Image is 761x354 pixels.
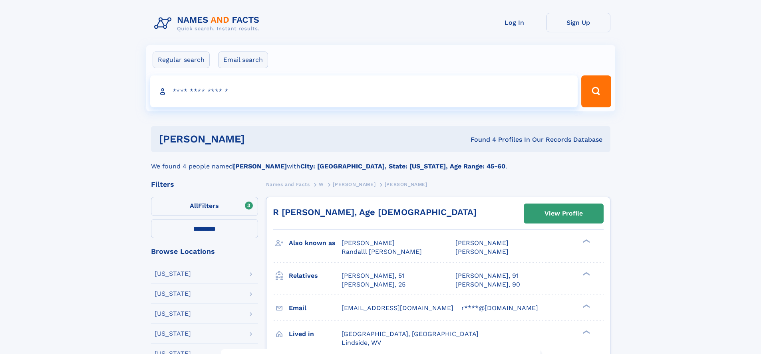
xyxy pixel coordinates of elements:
[190,202,198,210] span: All
[289,236,342,250] h3: Also known as
[159,134,358,144] h1: [PERSON_NAME]
[455,248,509,255] span: [PERSON_NAME]
[155,271,191,277] div: [US_STATE]
[581,75,611,107] button: Search Button
[385,182,427,187] span: [PERSON_NAME]
[151,248,258,255] div: Browse Locations
[342,304,453,312] span: [EMAIL_ADDRESS][DOMAIN_NAME]
[233,162,287,170] b: [PERSON_NAME]
[581,271,590,276] div: ❯
[546,13,610,32] a: Sign Up
[358,135,602,144] div: Found 4 Profiles In Our Records Database
[155,291,191,297] div: [US_STATE]
[289,269,342,283] h3: Relatives
[151,197,258,216] label: Filters
[342,280,405,289] a: [PERSON_NAME], 25
[319,179,324,189] a: W
[342,330,479,338] span: [GEOGRAPHIC_DATA], [GEOGRAPHIC_DATA]
[153,51,210,68] label: Regular search
[319,182,324,187] span: W
[151,181,258,188] div: Filters
[273,207,477,217] a: R [PERSON_NAME], Age [DEMOGRAPHIC_DATA]
[342,248,422,255] span: Randalll [PERSON_NAME]
[342,239,395,247] span: [PERSON_NAME]
[524,204,603,223] a: View Profile
[455,239,509,247] span: [PERSON_NAME]
[151,152,610,171] div: We found 4 people named with .
[218,51,268,68] label: Email search
[150,75,578,107] input: search input
[581,239,590,244] div: ❯
[333,182,376,187] span: [PERSON_NAME]
[289,327,342,341] h3: Lived in
[581,329,590,334] div: ❯
[266,179,310,189] a: Names and Facts
[581,303,590,309] div: ❯
[151,13,266,34] img: Logo Names and Facts
[342,271,404,280] a: [PERSON_NAME], 51
[544,204,583,223] div: View Profile
[155,330,191,337] div: [US_STATE]
[455,271,519,280] a: [PERSON_NAME], 91
[300,162,505,170] b: City: [GEOGRAPHIC_DATA], State: [US_STATE], Age Range: 45-60
[289,301,342,315] h3: Email
[455,280,520,289] a: [PERSON_NAME], 90
[333,179,376,189] a: [PERSON_NAME]
[155,310,191,317] div: [US_STATE]
[483,13,546,32] a: Log In
[342,339,381,346] span: Lindside, WV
